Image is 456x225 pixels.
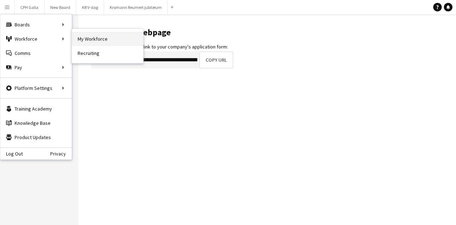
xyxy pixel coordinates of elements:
[0,60,72,75] div: Pay
[50,151,72,157] a: Privacy
[0,151,23,157] a: Log Out
[0,81,72,95] div: Platform Settings
[0,32,72,46] div: Workforce
[91,27,233,38] h1: Application webpage
[76,0,104,14] button: KR V-dag
[91,44,233,50] div: Copy this URL to share a link to your company's application form:
[72,46,143,60] a: Recruiting
[0,46,72,60] a: Comms
[0,130,72,144] a: Product Updates
[15,0,45,14] button: CPH Galla
[104,0,168,14] button: Kromann Reumert jubilæum
[0,116,72,130] a: Knowledge Base
[0,17,72,32] div: Boards
[199,51,233,68] button: Copy URL
[72,32,143,46] a: My Workforce
[0,102,72,116] a: Training Academy
[45,0,76,14] button: New Board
